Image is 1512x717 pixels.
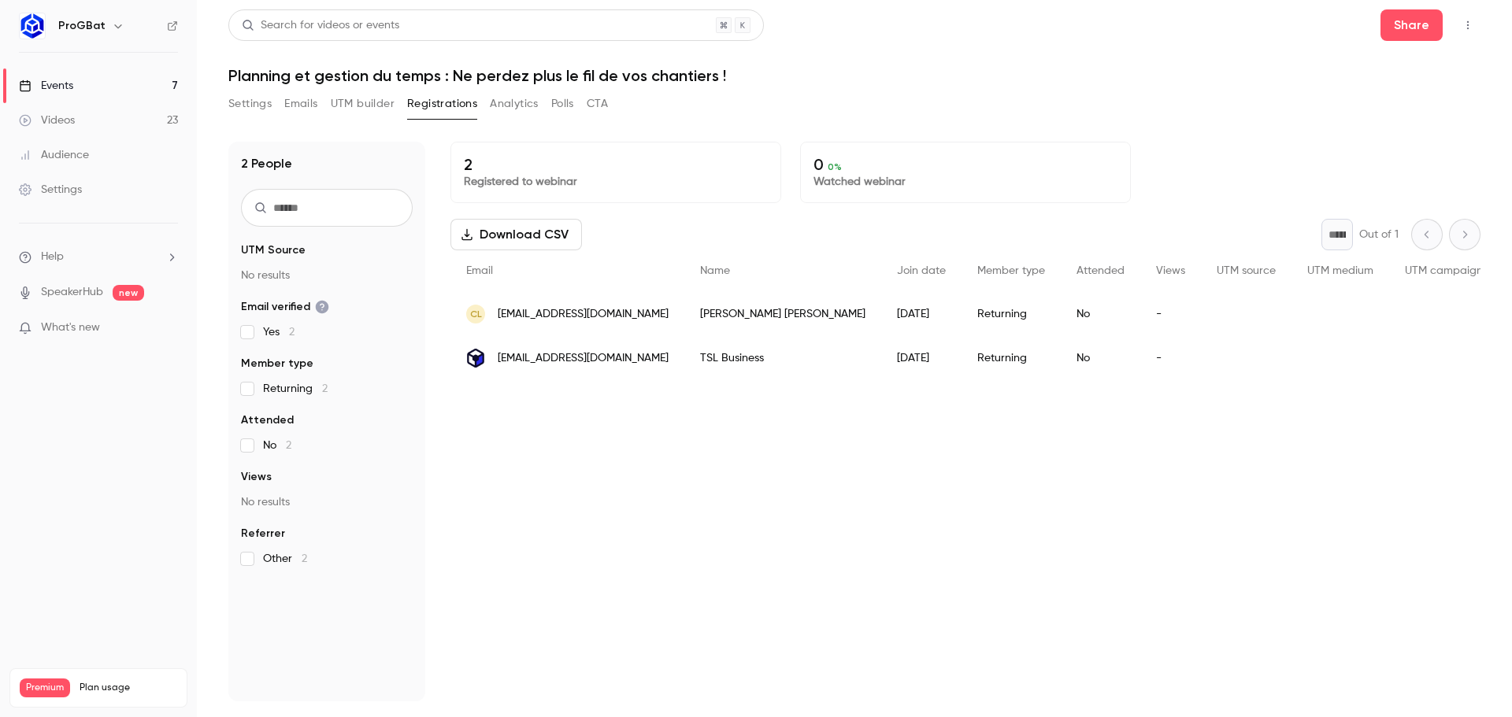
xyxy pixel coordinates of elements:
[828,161,842,172] span: 0 %
[228,91,272,116] button: Settings
[241,299,329,315] span: Email verified
[1061,292,1140,336] div: No
[19,147,89,163] div: Audience
[450,219,582,250] button: Download CSV
[41,249,64,265] span: Help
[263,551,307,567] span: Other
[813,174,1117,190] p: Watched webinar
[1077,265,1125,276] span: Attended
[241,242,306,258] span: UTM Source
[700,265,730,276] span: Name
[20,13,45,39] img: ProGBat
[587,91,608,116] button: CTA
[466,349,485,368] img: tslbusiness.com
[813,155,1117,174] p: 0
[881,292,962,336] div: [DATE]
[263,438,291,453] span: No
[881,336,962,380] div: [DATE]
[80,682,177,694] span: Plan usage
[464,155,768,174] p: 2
[41,284,103,301] a: SpeakerHub
[1380,9,1443,41] button: Share
[289,327,295,338] span: 2
[20,678,70,697] span: Premium
[490,91,539,116] button: Analytics
[302,553,307,564] span: 2
[241,494,413,510] p: No results
[241,356,313,371] span: Member type
[263,324,295,340] span: Yes
[1156,265,1185,276] span: Views
[242,17,399,34] div: Search for videos or events
[1061,336,1140,380] div: No
[228,66,1480,85] h1: Planning et gestion du temps : Ne perdez plus le fil de vos chantiers !
[284,91,317,116] button: Emails
[1140,292,1201,336] div: -
[551,91,574,116] button: Polls
[286,440,291,451] span: 2
[977,265,1045,276] span: Member type
[464,174,768,190] p: Registered to webinar
[684,292,881,336] div: [PERSON_NAME] [PERSON_NAME]
[466,265,493,276] span: Email
[1140,336,1201,380] div: -
[241,268,413,283] p: No results
[498,350,669,367] span: [EMAIL_ADDRESS][DOMAIN_NAME]
[1405,265,1483,276] span: UTM campaign
[241,154,292,173] h1: 2 People
[241,412,294,428] span: Attended
[322,383,328,394] span: 2
[19,249,178,265] li: help-dropdown-opener
[19,78,73,94] div: Events
[263,381,328,397] span: Returning
[1359,227,1399,242] p: Out of 1
[41,320,100,336] span: What's new
[19,113,75,128] div: Videos
[684,336,881,380] div: TSL Business
[113,285,144,301] span: new
[498,306,669,323] span: [EMAIL_ADDRESS][DOMAIN_NAME]
[241,469,272,485] span: Views
[897,265,946,276] span: Join date
[1307,265,1373,276] span: UTM medium
[19,182,82,198] div: Settings
[962,336,1061,380] div: Returning
[470,307,482,321] span: Cl
[1217,265,1276,276] span: UTM source
[331,91,395,116] button: UTM builder
[241,526,285,541] span: Referrer
[58,18,106,34] h6: ProGBat
[962,292,1061,336] div: Returning
[407,91,477,116] button: Registrations
[241,242,413,567] section: facet-groups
